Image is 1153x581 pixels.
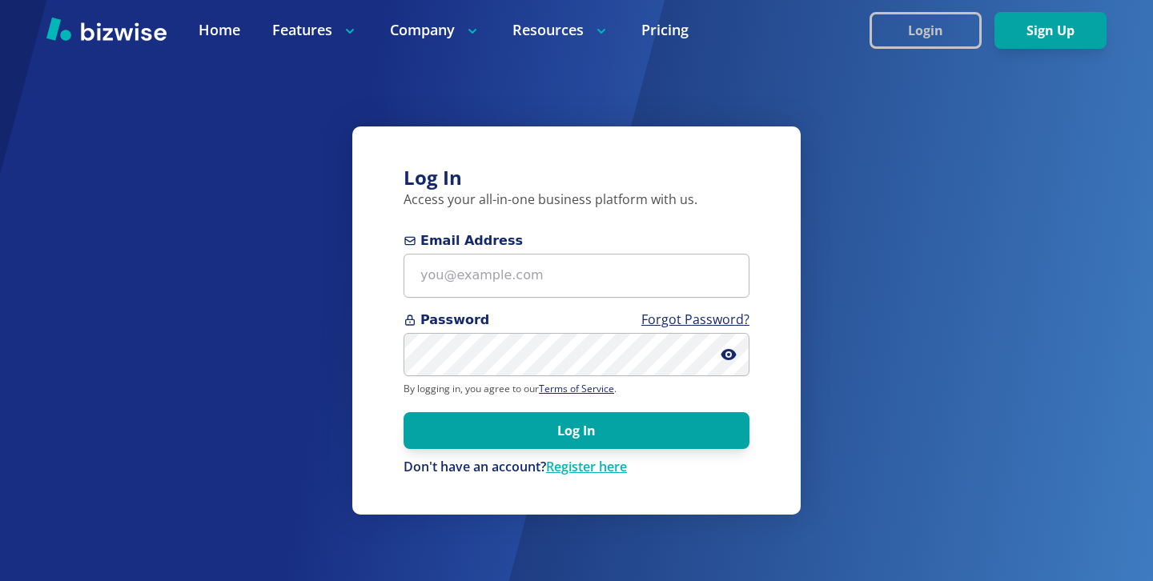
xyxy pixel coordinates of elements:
button: Log In [404,412,749,449]
button: Login [870,12,982,49]
h3: Log In [404,165,749,191]
input: you@example.com [404,254,749,298]
img: Bizwise Logo [46,17,167,41]
a: Pricing [641,20,689,40]
a: Login [870,23,994,38]
a: Register here [546,458,627,475]
p: Access your all-in-one business platform with us. [404,191,749,209]
div: Don't have an account?Register here [404,459,749,476]
p: By logging in, you agree to our . [404,383,749,395]
p: Company [390,20,480,40]
a: Sign Up [994,23,1107,38]
p: Resources [512,20,609,40]
a: Home [199,20,240,40]
span: Email Address [404,231,749,250]
button: Sign Up [994,12,1107,49]
p: Don't have an account? [404,459,749,476]
p: Features [272,20,358,40]
a: Forgot Password? [641,311,749,328]
span: Password [404,311,749,330]
a: Terms of Service [539,382,614,395]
